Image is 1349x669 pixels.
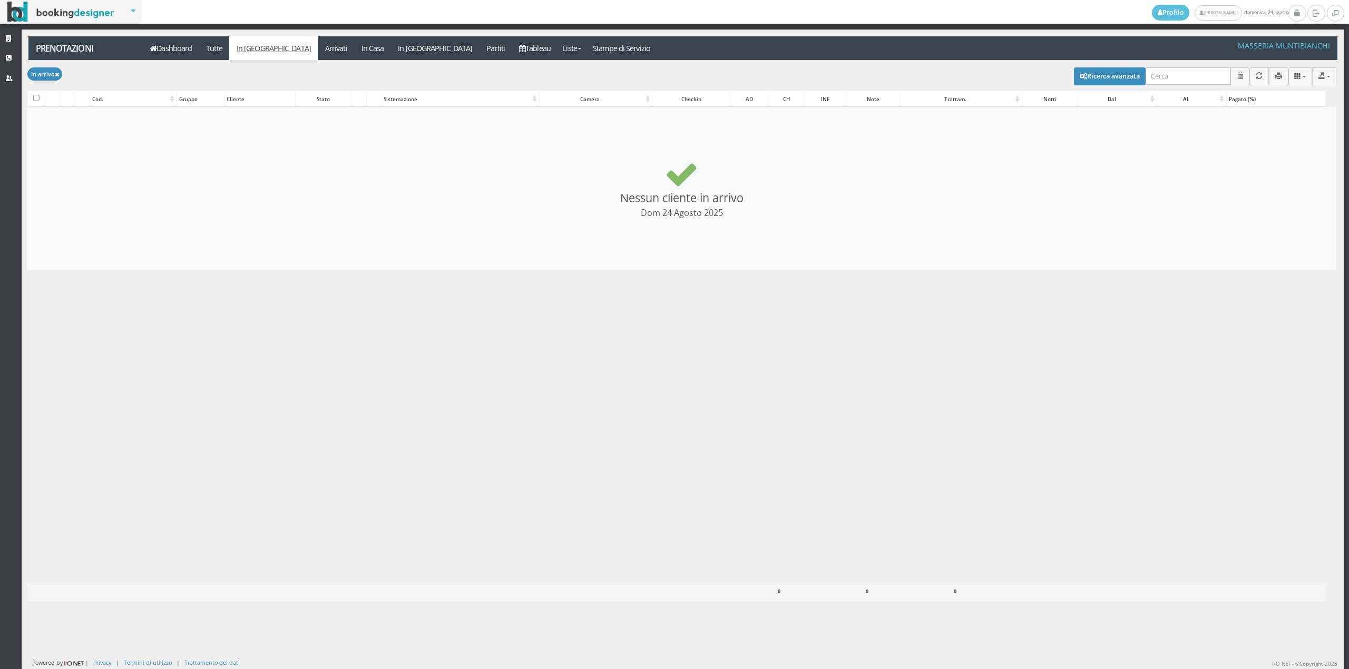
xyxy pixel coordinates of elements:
a: Trattamento dei dati [184,658,240,666]
a: Stampe di Servizio [586,36,658,60]
a: In [GEOGRAPHIC_DATA] [391,36,480,60]
button: Export [1312,67,1336,85]
a: Prenotazioni [28,36,138,60]
h4: Masseria Muntibianchi [1238,41,1330,50]
div: Trattam. [901,92,1022,106]
div: Pagato (%) [1227,92,1325,106]
a: Partiti [480,36,512,60]
b: 0 [778,588,780,595]
div: Powered by | [32,658,89,667]
div: | [177,658,180,666]
div: CH [768,92,804,106]
div: Notti [1022,92,1078,106]
div: Cliente [224,92,295,106]
b: 0 [866,588,868,595]
a: [PERSON_NAME] [1195,5,1242,21]
a: Termini di utilizzo [124,658,172,666]
div: AD [730,92,768,106]
div: Al [1158,92,1226,106]
div: Sistemazione [382,92,539,106]
div: INF [805,92,845,106]
img: ionet_small_logo.png [63,659,85,667]
div: Camera [540,92,653,106]
div: Gruppo [177,92,224,106]
div: Dal [1079,92,1157,106]
div: Note [846,92,900,106]
div: Stato [296,92,351,106]
button: In arrivo [27,67,62,81]
b: 0 [954,588,956,595]
button: Ricerca avanzata [1074,67,1146,85]
a: Tutte [199,36,230,60]
span: domenica, 24 agosto [1152,5,1288,21]
a: In Casa [354,36,391,60]
a: Dashboard [143,36,199,60]
a: Liste [558,36,585,60]
h3: Nessun cliente in arrivo [32,110,1332,267]
a: Arrivati [318,36,354,60]
div: Checkin [653,92,730,106]
div: | [116,658,119,666]
a: In [GEOGRAPHIC_DATA] [229,36,318,60]
img: BookingDesigner.com [7,2,114,22]
a: Tableau [512,36,558,60]
small: Dom 24 Agosto 2025 [641,207,723,219]
input: Cerca [1146,67,1230,85]
div: Cod. [90,92,177,106]
button: Aggiorna [1249,67,1269,85]
a: Privacy [93,658,111,666]
a: Profilo [1152,5,1190,21]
